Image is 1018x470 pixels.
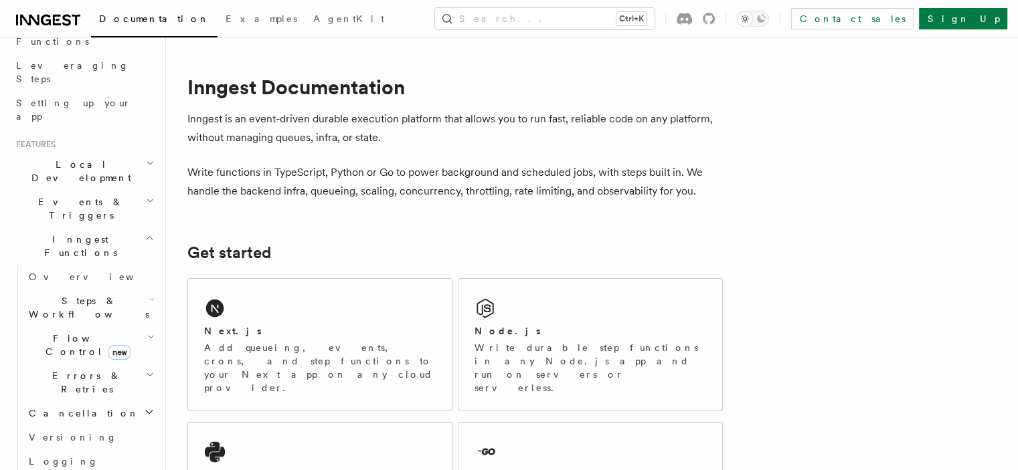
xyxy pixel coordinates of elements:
span: Setting up your app [16,98,131,122]
button: Errors & Retries [23,364,157,401]
a: Leveraging Steps [11,53,157,91]
span: Leveraging Steps [16,60,129,84]
h2: Next.js [204,324,262,338]
h1: Inngest Documentation [187,75,723,99]
span: Steps & Workflows [23,294,149,321]
a: Examples [218,4,305,36]
kbd: Ctrl+K [616,12,647,25]
a: AgentKit [305,4,392,36]
p: Add queueing, events, crons, and step functions to your Next app on any cloud provider. [204,341,436,394]
span: Features [11,139,56,150]
button: Steps & Workflows [23,289,157,326]
span: Inngest Functions [11,233,145,259]
span: Events & Triggers [11,195,146,222]
span: Overview [29,271,167,282]
a: Versioning [23,425,157,449]
span: new [108,345,131,360]
a: Contact sales [791,8,914,29]
p: Inngest is an event-driven durable execution platform that allows you to run fast, reliable code ... [187,110,723,147]
a: Get started [187,243,271,262]
span: Errors & Retries [23,369,145,396]
button: Flow Controlnew [23,326,157,364]
a: Node.jsWrite durable step functions in any Node.js app and run on servers or serverless. [458,278,723,411]
span: Local Development [11,158,146,185]
a: Next.jsAdd queueing, events, crons, and step functions to your Next app on any cloud provider. [187,278,452,411]
button: Local Development [11,152,157,190]
a: Overview [23,265,157,289]
span: AgentKit [313,13,384,24]
p: Write functions in TypeScript, Python or Go to power background and scheduled jobs, with steps bu... [187,163,723,201]
button: Inngest Functions [11,227,157,265]
span: Logging [29,456,98,467]
a: Setting up your app [11,91,157,128]
span: Cancellation [23,406,139,420]
a: Documentation [91,4,218,37]
a: Sign Up [919,8,1007,29]
p: Write durable step functions in any Node.js app and run on servers or serverless. [475,341,706,394]
span: Versioning [29,432,117,443]
span: Documentation [99,13,209,24]
button: Search...Ctrl+K [435,8,655,29]
button: Events & Triggers [11,190,157,227]
span: Flow Control [23,332,147,358]
h2: Node.js [475,324,541,338]
span: Examples [226,13,297,24]
button: Toggle dark mode [737,11,769,27]
button: Cancellation [23,401,157,425]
